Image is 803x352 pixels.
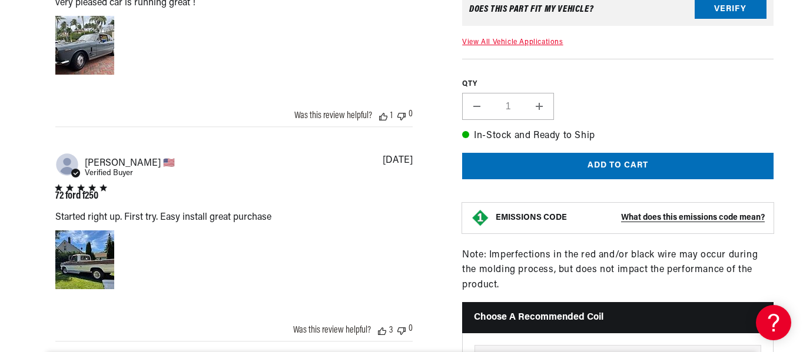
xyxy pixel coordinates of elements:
[471,209,490,227] img: Emissions code
[496,213,567,222] strong: EMISSIONS CODE
[397,324,406,335] div: Vote down
[496,213,765,223] button: EMISSIONS CODEWhat does this emissions code mean?
[462,129,774,144] p: In-Stock and Ready to Ship
[378,326,386,335] div: Vote up
[383,156,413,165] div: [DATE]
[85,169,133,177] span: Verified Buyer
[85,157,175,168] span: Glen B.
[293,326,371,335] div: Was this review helpful?
[462,79,774,89] label: QTY
[469,5,593,14] div: Does This part fit My vehicle?
[55,16,114,75] div: Image of Review by Stephen M. on March 03, 23 number 1
[462,39,563,46] a: View All Vehicle Applications
[294,111,372,120] div: Was this review helpful?
[379,111,387,120] div: Vote up
[55,191,107,202] div: 72 ford f250
[389,326,393,335] div: 3
[409,109,413,120] div: 0
[55,185,107,191] div: 5 star rating out of 5 stars
[390,111,393,120] div: 1
[397,109,406,120] div: Vote down
[462,153,774,179] button: Add to cart
[55,230,114,289] div: Image of Review by Glen B. on July 27, 22 number 1
[621,213,765,222] strong: What does this emissions code mean?
[462,302,774,333] h2: Choose a Recommended Coil
[409,324,413,335] div: 0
